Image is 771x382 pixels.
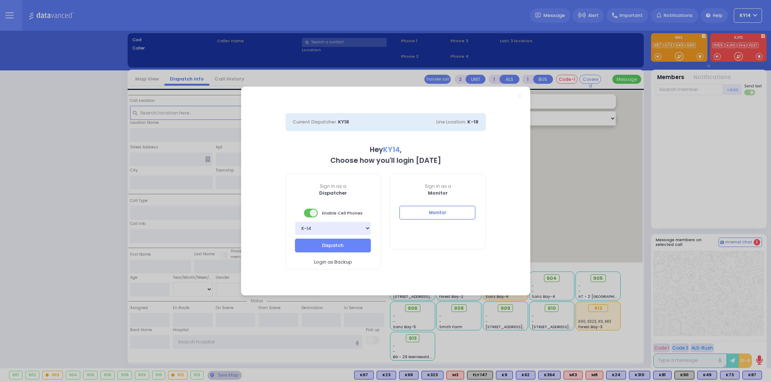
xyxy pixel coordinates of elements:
span: KY18 [338,118,349,125]
button: Dispatch [295,239,371,252]
span: Sign in as a [390,183,485,190]
span: KY14 [383,145,400,155]
b: Dispatcher [319,190,347,196]
span: Line Location: [436,119,466,125]
span: Login as Backup [314,259,352,266]
span: K-18 [467,118,479,125]
b: Hey , [370,145,402,155]
a: Close [518,94,522,98]
span: Sign in as a [286,183,381,190]
b: Monitor [428,190,448,196]
button: Monitor [399,206,475,220]
b: Choose how you'll login [DATE] [330,156,441,165]
span: Enable Cell Phones [304,208,363,218]
span: Current Dispatcher: [293,119,337,125]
